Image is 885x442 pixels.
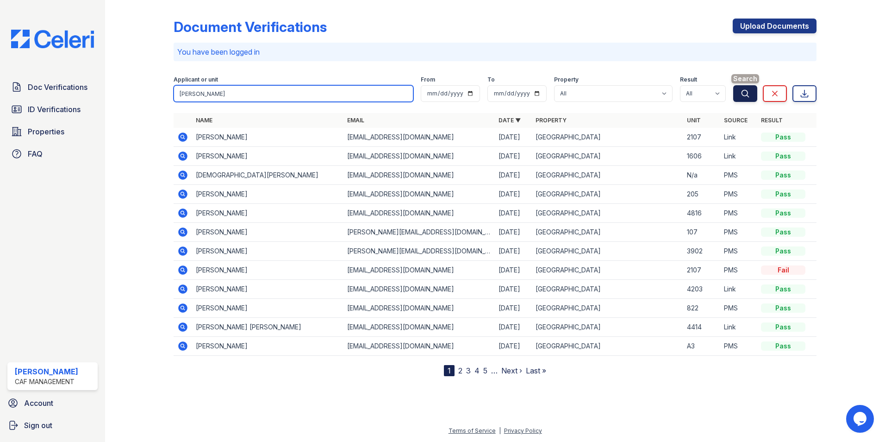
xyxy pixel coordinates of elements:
a: Date ▼ [499,117,521,124]
td: PMS [720,242,757,261]
td: 2107 [683,128,720,147]
div: Pass [761,322,805,332]
a: Upload Documents [733,19,816,33]
td: [GEOGRAPHIC_DATA] [532,147,683,166]
td: 4816 [683,204,720,223]
span: FAQ [28,148,43,159]
p: You have been logged in [177,46,813,57]
iframe: chat widget [846,405,876,433]
a: 2 [458,366,462,375]
div: Pass [761,227,805,237]
td: [DATE] [495,337,532,356]
td: [EMAIL_ADDRESS][DOMAIN_NAME] [343,299,495,318]
td: [PERSON_NAME][EMAIL_ADDRESS][DOMAIN_NAME] [343,242,495,261]
div: Pass [761,133,805,142]
td: 107 [683,223,720,242]
td: PMS [720,166,757,185]
a: Source [724,117,748,124]
td: [EMAIL_ADDRESS][DOMAIN_NAME] [343,261,495,280]
td: 4203 [683,280,720,299]
div: Pass [761,341,805,351]
td: N/a [683,166,720,185]
div: Pass [761,284,805,294]
a: Last » [526,366,546,375]
td: [PERSON_NAME] [192,261,343,280]
a: 3 [466,366,471,375]
td: [EMAIL_ADDRESS][DOMAIN_NAME] [343,185,495,204]
div: | [499,427,501,434]
td: [DATE] [495,318,532,337]
div: Pass [761,303,805,313]
td: [DATE] [495,299,532,318]
td: [EMAIL_ADDRESS][DOMAIN_NAME] [343,280,495,299]
img: CE_Logo_Blue-a8612792a0a2168367f1c8372b55b34899dd931a85d93a1a3d3e32e68fde9ad4.png [4,30,101,48]
a: ID Verifications [7,100,98,119]
a: Properties [7,122,98,141]
a: Privacy Policy [504,427,542,434]
td: [EMAIL_ADDRESS][DOMAIN_NAME] [343,128,495,147]
td: PMS [720,337,757,356]
td: [PERSON_NAME] [PERSON_NAME] [192,318,343,337]
td: Link [720,128,757,147]
div: Pass [761,152,805,161]
td: PMS [720,299,757,318]
td: [PERSON_NAME] [192,128,343,147]
td: [GEOGRAPHIC_DATA] [532,299,683,318]
td: 4414 [683,318,720,337]
a: Property [536,117,567,124]
td: [DATE] [495,261,532,280]
td: [GEOGRAPHIC_DATA] [532,242,683,261]
td: [EMAIL_ADDRESS][DOMAIN_NAME] [343,337,495,356]
td: [GEOGRAPHIC_DATA] [532,261,683,280]
td: [DATE] [495,147,532,166]
td: [GEOGRAPHIC_DATA] [532,223,683,242]
td: [PERSON_NAME] [192,242,343,261]
td: [PERSON_NAME] [192,185,343,204]
a: Terms of Service [449,427,496,434]
td: [GEOGRAPHIC_DATA] [532,280,683,299]
a: 5 [483,366,487,375]
a: Email [347,117,364,124]
span: Properties [28,126,64,137]
label: Property [554,76,579,83]
td: [DATE] [495,185,532,204]
td: [PERSON_NAME] [192,299,343,318]
td: [GEOGRAPHIC_DATA] [532,128,683,147]
td: [PERSON_NAME][EMAIL_ADDRESS][DOMAIN_NAME] [343,223,495,242]
span: Search [731,74,759,83]
td: A3 [683,337,720,356]
td: [EMAIL_ADDRESS][DOMAIN_NAME] [343,166,495,185]
td: [DEMOGRAPHIC_DATA][PERSON_NAME] [192,166,343,185]
div: Pass [761,208,805,218]
td: Link [720,318,757,337]
button: Search [733,85,757,102]
td: [EMAIL_ADDRESS][DOMAIN_NAME] [343,204,495,223]
a: 4 [474,366,480,375]
a: Account [4,394,101,412]
td: [DATE] [495,166,532,185]
td: [GEOGRAPHIC_DATA] [532,204,683,223]
td: 1606 [683,147,720,166]
td: [DATE] [495,280,532,299]
div: [PERSON_NAME] [15,366,78,377]
a: Name [196,117,212,124]
td: 2107 [683,261,720,280]
td: PMS [720,185,757,204]
td: PMS [720,223,757,242]
td: [PERSON_NAME] [192,337,343,356]
span: … [491,365,498,376]
td: [GEOGRAPHIC_DATA] [532,318,683,337]
td: [GEOGRAPHIC_DATA] [532,166,683,185]
a: Sign out [4,416,101,435]
td: Link [720,280,757,299]
div: 1 [444,365,455,376]
td: PMS [720,204,757,223]
td: [PERSON_NAME] [192,204,343,223]
div: CAF Management [15,377,78,386]
a: Next › [501,366,522,375]
td: [EMAIL_ADDRESS][DOMAIN_NAME] [343,318,495,337]
a: Doc Verifications [7,78,98,96]
td: 822 [683,299,720,318]
div: Fail [761,265,805,275]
